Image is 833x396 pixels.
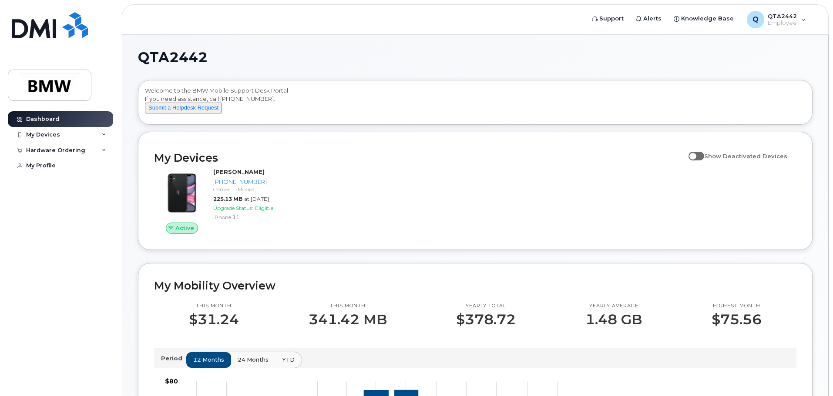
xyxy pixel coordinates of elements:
h2: My Mobility Overview [154,279,796,292]
p: 341.42 MB [309,312,387,327]
div: [PHONE_NUMBER] [213,178,303,186]
h2: My Devices [154,151,684,164]
span: 225.13 MB [213,196,242,202]
strong: [PERSON_NAME] [213,168,265,175]
div: Welcome to the BMW Mobile Support Desk Portal If you need assistance, call [PHONE_NUMBER]. [145,87,806,121]
div: Carrier: T-Mobile [213,186,303,193]
img: iPhone_11.jpg [161,172,203,214]
p: This month [189,303,239,309]
p: Period [161,354,186,363]
p: This month [309,303,387,309]
p: $378.72 [456,312,516,327]
div: iPhone 11 [213,213,303,221]
span: Show Deactivated Devices [704,153,787,160]
p: Yearly total [456,303,516,309]
a: Active[PERSON_NAME][PHONE_NUMBER]Carrier: T-Mobile225.13 MBat [DATE]Upgrade Status:EligibleiPhone 11 [154,168,307,234]
span: Eligible [255,205,273,211]
span: Active [175,224,194,232]
span: 24 months [238,356,269,364]
span: QTA2442 [138,51,208,64]
p: $31.24 [189,312,239,327]
span: at [DATE] [244,196,269,202]
tspan: $80 [165,377,178,385]
span: YTD [282,356,295,364]
p: $75.56 [712,312,762,327]
a: Submit a Helpdesk Request [145,104,222,111]
p: Highest month [712,303,762,309]
button: Submit a Helpdesk Request [145,103,222,113]
p: Yearly average [585,303,642,309]
p: 1.48 GB [585,312,642,327]
input: Show Deactivated Devices [689,148,695,155]
span: Upgrade Status: [213,205,253,211]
